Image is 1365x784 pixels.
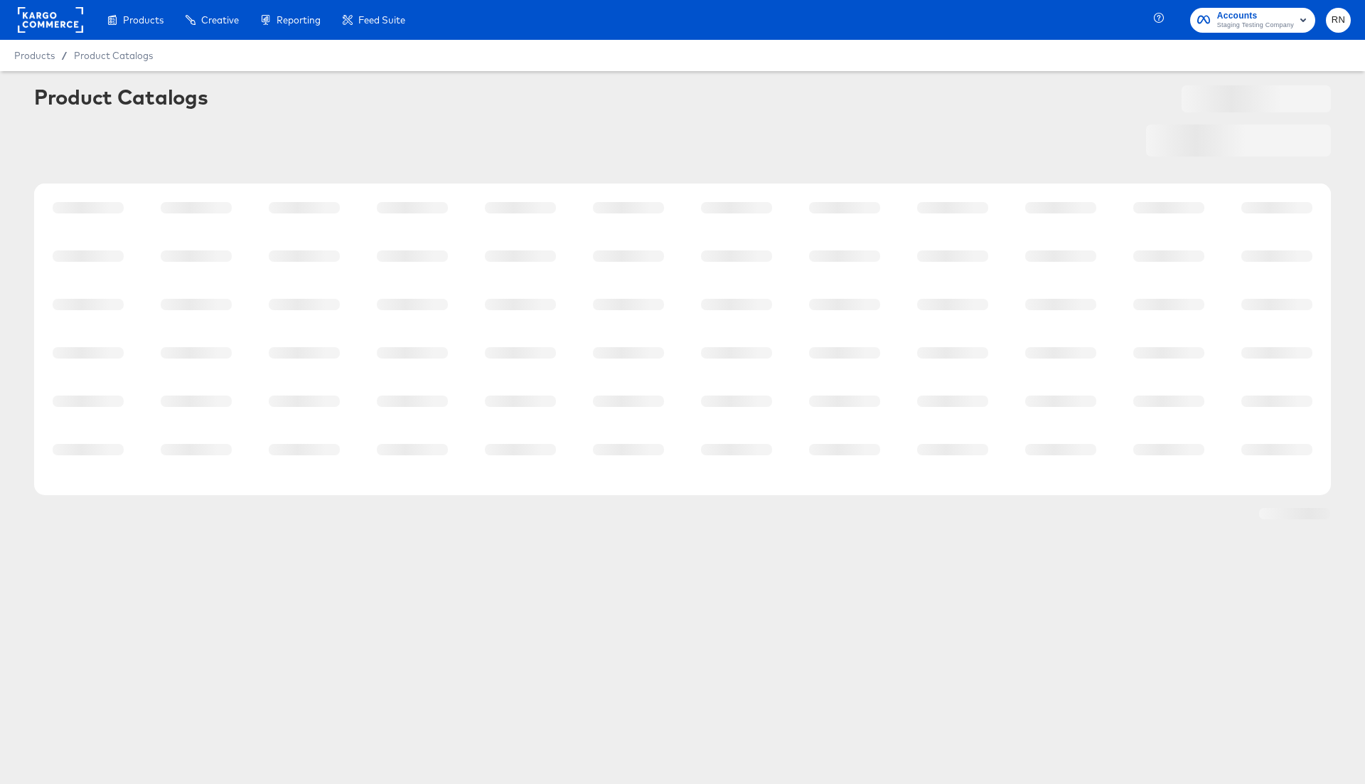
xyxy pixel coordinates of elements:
button: RN [1326,8,1351,33]
div: Product Catalogs [34,85,208,108]
span: Products [123,14,164,26]
button: AccountsStaging Testing Company [1190,8,1315,33]
span: Feed Suite [358,14,405,26]
a: Product Catalogs [74,50,153,61]
span: Reporting [277,14,321,26]
span: RN [1332,12,1345,28]
span: / [55,50,74,61]
span: Products [14,50,55,61]
span: Accounts [1217,9,1294,23]
span: Staging Testing Company [1217,20,1294,31]
span: Creative [201,14,239,26]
